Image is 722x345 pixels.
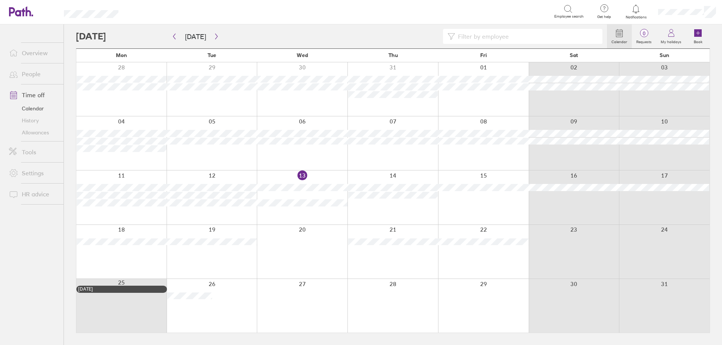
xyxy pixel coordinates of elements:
a: Book [686,24,710,48]
a: Time off [3,87,64,102]
a: Overview [3,45,64,60]
span: 0 [632,30,656,36]
a: My holidays [656,24,686,48]
span: Notifications [624,15,648,20]
label: Calendar [607,38,632,44]
span: Employee search [554,14,584,19]
label: Requests [632,38,656,44]
span: Sat [570,52,578,58]
a: Settings [3,166,64,181]
a: Calendar [607,24,632,48]
span: Mon [116,52,127,58]
a: Tools [3,145,64,160]
a: 0Requests [632,24,656,48]
span: Tue [208,52,216,58]
span: Thu [388,52,398,58]
button: [DATE] [179,30,212,43]
div: Search [139,8,158,15]
span: Wed [297,52,308,58]
span: Fri [480,52,487,58]
label: Book [689,38,707,44]
a: Allowances [3,127,64,139]
a: People [3,66,64,81]
input: Filter by employee [455,29,598,44]
div: [DATE] [78,286,165,292]
span: Get help [592,15,616,19]
a: Notifications [624,4,648,20]
a: Calendar [3,102,64,114]
a: History [3,114,64,127]
span: Sun [660,52,669,58]
a: HR advice [3,187,64,202]
label: My holidays [656,38,686,44]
